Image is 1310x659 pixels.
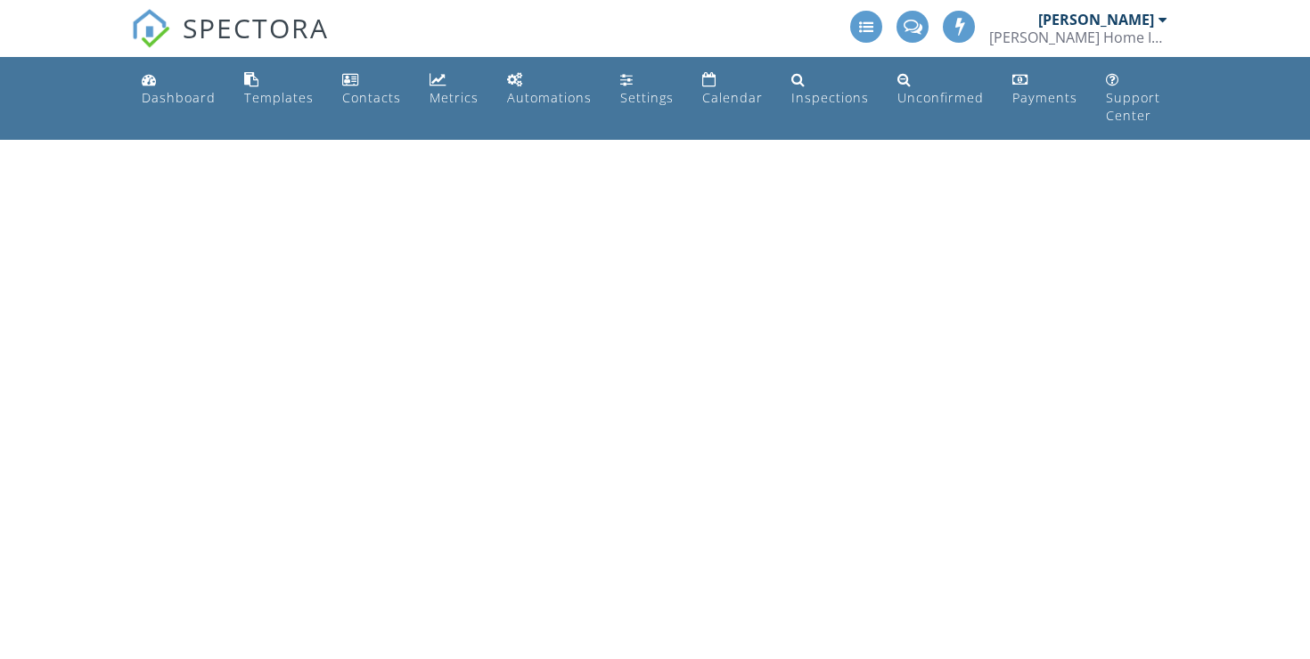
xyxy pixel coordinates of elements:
div: Contacts [342,89,401,106]
div: Templates [244,89,314,106]
a: Unconfirmed [890,64,991,115]
div: [PERSON_NAME] [1038,11,1154,28]
a: Automations (Advanced) [500,64,599,115]
a: Dashboard [135,64,223,115]
span: SPECTORA [183,9,329,46]
div: Metrics [430,89,479,106]
div: Unconfirmed [897,89,984,106]
div: Rooney Home Inspections [989,28,1167,46]
a: Support Center [1099,64,1175,133]
a: Inspections [784,64,876,115]
div: Support Center [1106,89,1160,124]
div: Dashboard [142,89,216,106]
a: Payments [1005,64,1085,115]
a: Settings [613,64,681,115]
div: Inspections [791,89,869,106]
div: Payments [1012,89,1077,106]
a: SPECTORA [131,24,329,61]
a: Contacts [335,64,408,115]
div: Calendar [702,89,763,106]
img: The Best Home Inspection Software - Spectora [131,9,170,48]
a: Templates [237,64,321,115]
a: Metrics [422,64,486,115]
div: Settings [620,89,674,106]
a: Calendar [695,64,770,115]
div: Automations [507,89,592,106]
